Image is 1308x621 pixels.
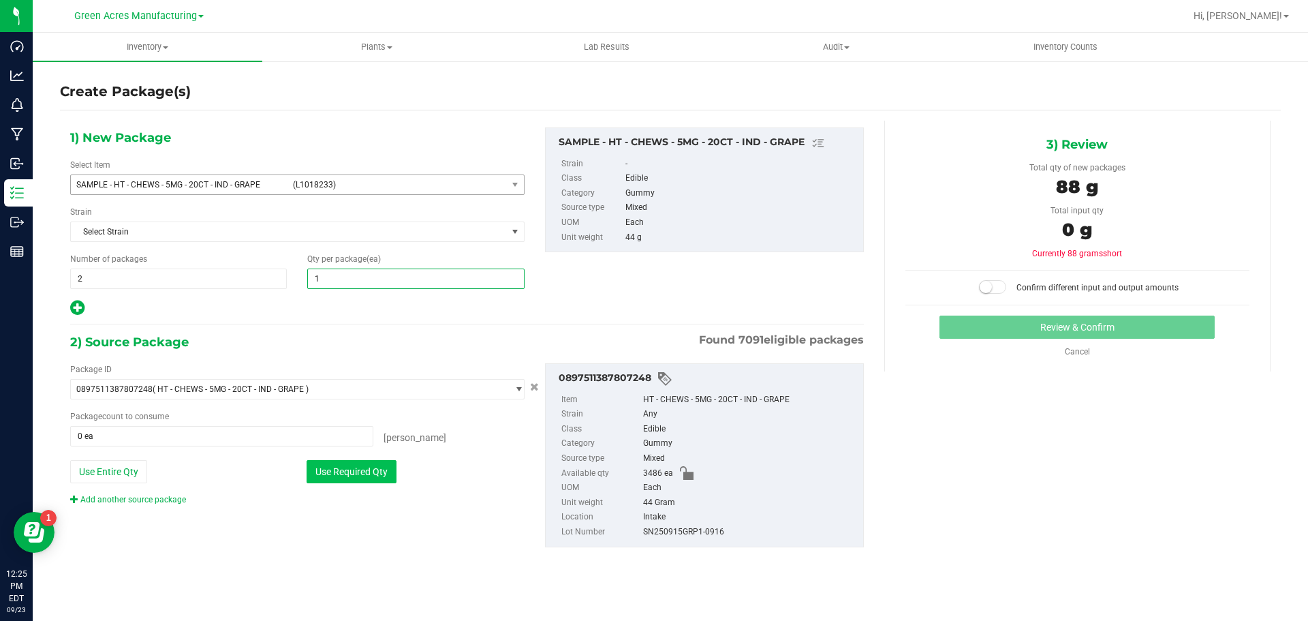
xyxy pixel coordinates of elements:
[507,380,524,399] span: select
[6,568,27,605] p: 12:25 PM EDT
[10,245,24,258] inline-svg: Reports
[951,33,1181,61] a: Inventory Counts
[71,427,373,446] input: 0 ea
[10,98,24,112] inline-svg: Monitoring
[625,215,856,230] div: Each
[561,525,640,540] label: Lot Number
[561,215,623,230] label: UOM
[561,436,640,451] label: Category
[492,33,721,61] a: Lab Results
[1015,41,1116,53] span: Inventory Counts
[561,407,640,422] label: Strain
[625,230,856,245] div: 44 g
[526,378,543,397] button: Cancel button
[76,180,285,190] span: SAMPLE - HT - CHEWS - 5MG - 20CT - IND - GRAPE
[71,222,507,241] span: Select Strain
[33,33,262,61] a: Inventory
[1194,10,1282,21] span: Hi, [PERSON_NAME]!
[70,332,189,352] span: 2) Source Package
[625,200,856,215] div: Mixed
[1056,176,1098,198] span: 88 g
[738,333,764,346] span: 7091
[722,41,950,53] span: Audit
[262,33,492,61] a: Plants
[699,332,864,348] span: Found eligible packages
[561,481,640,496] label: UOM
[10,215,24,229] inline-svg: Outbound
[561,157,623,172] label: Strain
[561,230,623,245] label: Unit weight
[1016,283,1179,292] span: Confirm different input and output amounts
[70,412,169,421] span: Package to consume
[70,365,112,374] span: Package ID
[70,206,92,218] label: Strain
[643,422,856,437] div: Edible
[10,69,24,82] inline-svg: Analytics
[1029,163,1125,172] span: Total qty of new packages
[561,200,623,215] label: Source type
[643,510,856,525] div: Intake
[40,510,57,526] iframe: Resource center unread badge
[559,135,856,151] div: SAMPLE - HT - CHEWS - 5MG - 20CT - IND - GRAPE
[70,127,171,148] span: 1) New Package
[102,412,123,421] span: count
[1032,249,1122,258] span: Currently 88 grams
[643,466,673,481] span: 3486 ea
[10,186,24,200] inline-svg: Inventory
[1062,219,1092,241] span: 0 g
[70,495,186,504] a: Add another source package
[939,316,1215,339] button: Review & Confirm
[561,393,640,408] label: Item
[293,180,501,190] span: (L1018233)
[384,432,446,443] span: [PERSON_NAME]
[153,384,309,394] span: ( HT - CHEWS - 5MG - 20CT - IND - GRAPE )
[561,186,623,201] label: Category
[561,422,640,437] label: Class
[507,175,524,194] span: select
[643,481,856,496] div: Each
[307,460,396,483] button: Use Required Qty
[559,371,856,387] div: 0897511387807248
[565,41,648,53] span: Lab Results
[70,254,147,264] span: Number of packages
[643,393,856,408] div: HT - CHEWS - 5MG - 20CT - IND - GRAPE
[1046,134,1108,155] span: 3) Review
[1050,206,1104,215] span: Total input qty
[71,269,286,288] input: 2
[33,41,262,53] span: Inventory
[643,436,856,451] div: Gummy
[70,306,84,316] span: Add new output
[643,496,856,511] div: 44 Gram
[70,159,110,171] label: Select Item
[307,254,381,264] span: Qty per package
[10,157,24,170] inline-svg: Inbound
[367,254,381,264] span: (ea)
[561,510,640,525] label: Location
[561,496,640,511] label: Unit weight
[14,512,54,553] iframe: Resource center
[6,605,27,615] p: 09/23
[721,33,951,61] a: Audit
[643,407,856,422] div: Any
[76,384,153,394] span: 0897511387807248
[625,157,856,172] div: -
[1103,249,1122,258] span: short
[10,127,24,141] inline-svg: Manufacturing
[625,186,856,201] div: Gummy
[70,460,147,483] button: Use Entire Qty
[625,171,856,186] div: Edible
[561,466,640,481] label: Available qty
[263,41,491,53] span: Plants
[561,171,623,186] label: Class
[643,451,856,466] div: Mixed
[60,82,191,102] h4: Create Package(s)
[10,40,24,53] inline-svg: Dashboard
[643,525,856,540] div: SN250915GRP1-0916
[74,10,197,22] span: Green Acres Manufacturing
[561,451,640,466] label: Source type
[507,222,524,241] span: select
[1065,347,1090,357] a: Cancel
